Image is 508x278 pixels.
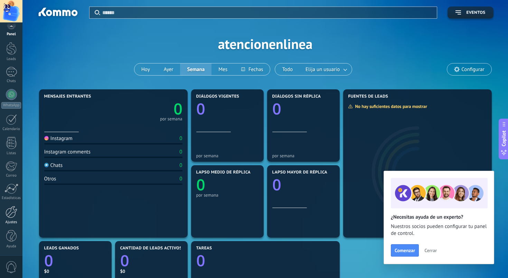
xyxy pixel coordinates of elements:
[196,192,258,198] div: por semana
[44,135,73,142] div: Instagram
[113,98,182,119] a: 0
[234,63,270,75] button: Fechas
[391,244,419,257] button: Comenzar
[275,63,300,75] button: Todo
[44,162,63,169] div: Chats
[1,127,21,131] div: Calendario
[44,250,53,271] text: 0
[120,250,182,271] a: 0
[304,65,341,74] span: Elija un usuario
[1,244,21,249] div: Ayuda
[196,250,205,271] text: 0
[196,246,212,251] span: Tareas
[461,67,484,72] span: Configurar
[196,98,205,119] text: 0
[424,248,437,253] span: Cerrar
[272,170,327,175] span: Lapso mayor de réplica
[448,7,493,19] button: Eventos
[272,153,335,158] div: por semana
[1,151,21,156] div: Listas
[1,220,21,225] div: Ajustes
[1,173,21,178] div: Correo
[1,196,21,200] div: Estadísticas
[44,136,49,140] img: Instagram
[395,248,415,253] span: Comenzar
[44,250,106,271] a: 0
[1,102,21,109] div: WhatsApp
[348,94,388,99] span: Fuentes de leads
[348,103,432,109] div: No hay suficientes datos para mostrar
[134,63,157,75] button: Hoy
[179,176,182,182] div: 0
[196,174,205,195] text: 0
[466,10,485,15] span: Eventos
[179,162,182,169] div: 0
[179,135,182,142] div: 0
[1,57,21,61] div: Leads
[157,63,180,75] button: Ayer
[160,117,182,121] div: por semana
[179,149,182,155] div: 0
[272,174,281,195] text: 0
[120,246,182,251] span: Cantidad de leads activos
[196,94,239,99] span: Diálogos vigentes
[391,223,487,237] span: Nuestros socios pueden configurar tu panel de control.
[173,98,182,119] text: 0
[44,94,91,99] span: Mensajes entrantes
[211,63,234,75] button: Mes
[196,153,258,158] div: por semana
[120,268,182,274] div: $0
[44,163,49,167] img: Chats
[120,250,129,271] text: 0
[44,149,91,155] div: Instagram comments
[391,214,487,220] h2: ¿Necesitas ayuda de un experto?
[44,246,79,251] span: Leads ganados
[180,63,211,75] button: Semana
[1,79,21,83] div: Chats
[421,245,440,256] button: Cerrar
[300,63,352,75] button: Elija un usuario
[196,170,251,175] span: Lapso medio de réplica
[44,176,56,182] div: Otros
[500,131,507,147] span: Copilot
[1,32,21,37] div: Panel
[44,268,106,274] div: $0
[272,98,281,119] text: 0
[196,250,335,271] a: 0
[272,94,321,99] span: Diálogos sin réplica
